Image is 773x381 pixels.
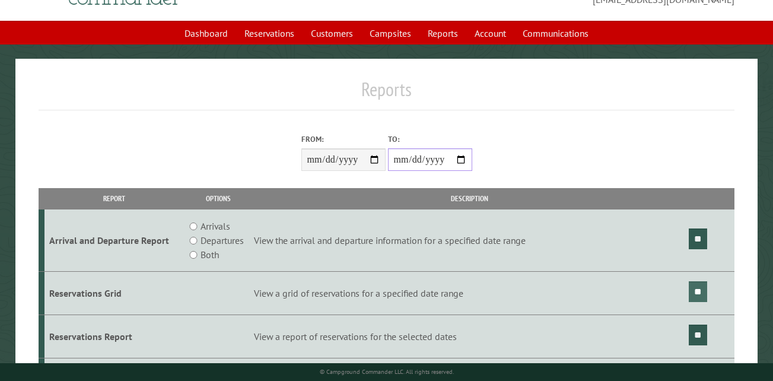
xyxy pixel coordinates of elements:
label: From: [301,134,386,145]
a: Communications [516,22,596,45]
small: © Campground Commander LLC. All rights reserved. [320,368,454,376]
th: Description [252,188,687,209]
td: Reservations Report [44,315,184,358]
a: Reservations [237,22,301,45]
td: Arrival and Departure Report [44,209,184,272]
td: View a report of reservations for the selected dates [252,315,687,358]
a: Dashboard [177,22,235,45]
label: Departures [201,233,244,247]
td: View a grid of reservations for a specified date range [252,272,687,315]
a: Customers [304,22,360,45]
h1: Reports [39,78,734,110]
a: Reports [421,22,465,45]
th: Options [184,188,252,209]
td: View the arrival and departure information for a specified date range [252,209,687,272]
a: Account [467,22,513,45]
label: Arrivals [201,219,230,233]
a: Campsites [362,22,418,45]
td: Reservations Grid [44,272,184,315]
label: To: [388,134,472,145]
th: Report [44,188,184,209]
label: Both [201,247,219,262]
